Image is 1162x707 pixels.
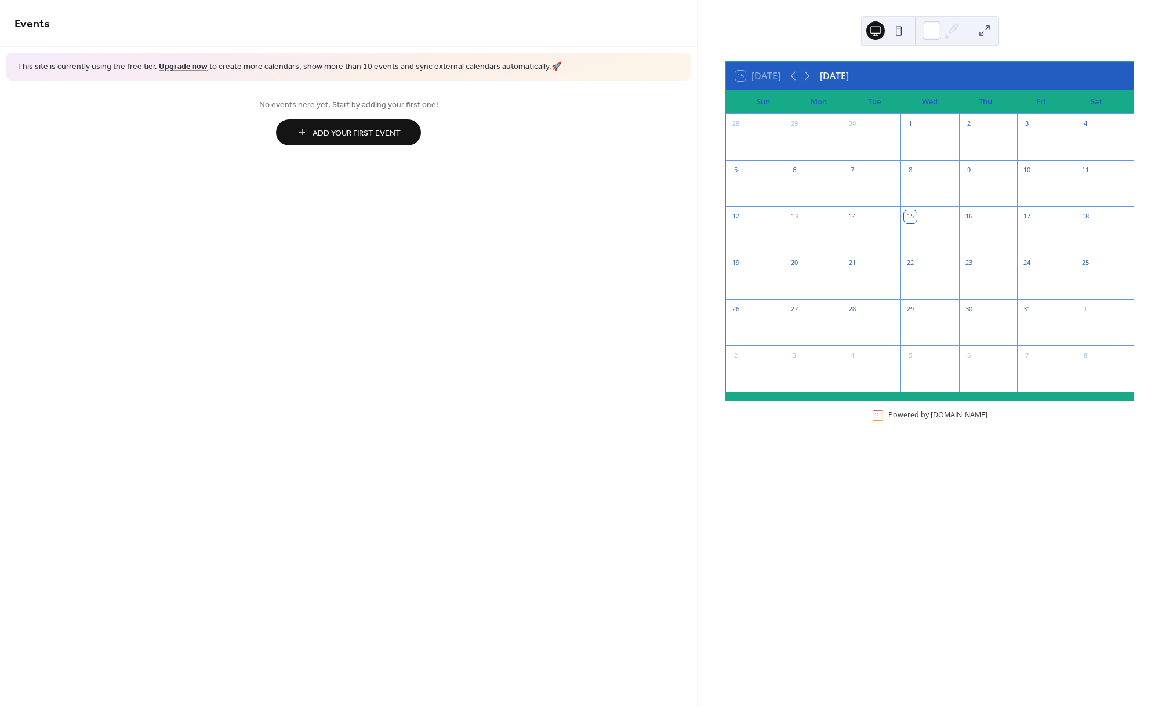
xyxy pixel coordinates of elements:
[1021,257,1033,269] div: 24
[788,210,801,223] div: 13
[788,349,801,362] div: 3
[904,303,917,316] div: 29
[1021,164,1033,177] div: 10
[729,210,742,223] div: 12
[904,257,917,269] div: 22
[14,13,50,35] span: Events
[729,257,742,269] div: 19
[846,118,859,130] div: 30
[729,303,742,316] div: 26
[963,118,975,130] div: 2
[14,119,682,145] a: Add Your First Event
[847,90,902,114] div: Tue
[963,164,975,177] div: 9
[17,61,561,73] span: This site is currently using the free tier. to create more calendars, show more than 10 events an...
[931,410,987,420] a: [DOMAIN_NAME]
[846,303,859,316] div: 28
[1013,90,1069,114] div: Fri
[1021,210,1033,223] div: 17
[159,59,208,75] a: Upgrade now
[1021,349,1033,362] div: 7
[846,164,859,177] div: 7
[846,349,859,362] div: 4
[963,349,975,362] div: 6
[791,90,847,114] div: Mon
[1079,349,1092,362] div: 8
[1079,257,1092,269] div: 25
[1079,210,1092,223] div: 18
[958,90,1014,114] div: Thu
[1079,118,1092,130] div: 4
[735,90,791,114] div: Sun
[963,210,975,223] div: 16
[276,119,421,145] button: Add Your First Event
[1079,164,1092,177] div: 11
[1021,303,1033,316] div: 31
[788,257,801,269] div: 20
[846,210,859,223] div: 14
[1079,303,1092,316] div: 1
[788,164,801,177] div: 6
[904,349,917,362] div: 5
[788,303,801,316] div: 27
[14,99,682,111] span: No events here yet. Start by adding your first one!
[846,257,859,269] div: 21
[820,69,849,83] div: [DATE]
[729,349,742,362] div: 2
[963,257,975,269] div: 23
[902,90,958,114] div: Wed
[313,127,401,139] span: Add Your First Event
[1021,118,1033,130] div: 3
[904,210,917,223] div: 15
[1069,90,1124,114] div: Sat
[729,118,742,130] div: 28
[904,118,917,130] div: 1
[888,410,987,420] div: Powered by
[788,118,801,130] div: 29
[904,164,917,177] div: 8
[729,164,742,177] div: 5
[963,303,975,316] div: 30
